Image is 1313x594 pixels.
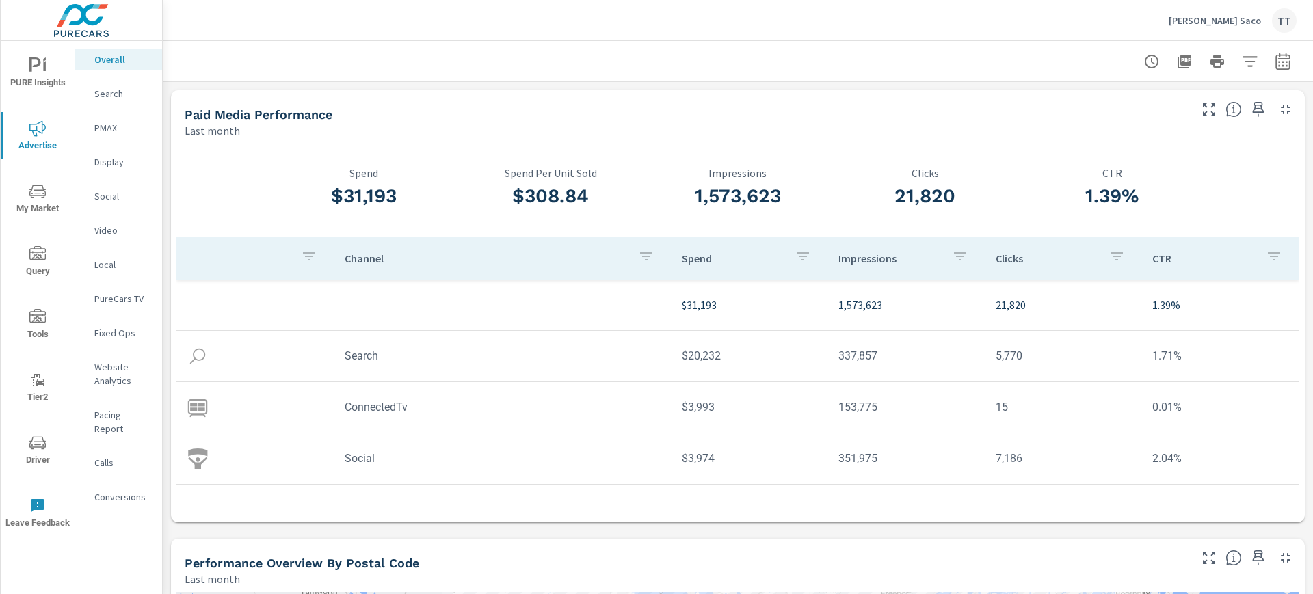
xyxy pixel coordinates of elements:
td: $3,974 [671,441,828,476]
img: icon-connectedtv.svg [187,397,208,418]
p: Fixed Ops [94,326,151,340]
span: Tier2 [5,372,70,405]
td: 730,016 [827,492,985,527]
td: 7,186 [985,441,1142,476]
span: Advertise [5,120,70,154]
td: 351,975 [827,441,985,476]
button: Minimize Widget [1275,98,1297,120]
h5: Paid Media Performance [185,107,332,122]
div: nav menu [1,41,75,544]
p: Video [94,224,151,237]
p: Spend [682,252,784,265]
p: [PERSON_NAME] Saco [1169,14,1261,27]
p: PureCars TV [94,292,151,306]
p: Local [94,258,151,271]
div: PMAX [75,118,162,138]
p: Pacing Report [94,408,151,435]
td: $20,232 [671,338,828,373]
p: Social [94,189,151,203]
p: Conversions [94,490,151,504]
h3: $308.84 [457,185,645,208]
p: Display [94,155,151,169]
p: Last month [185,571,240,587]
p: 1,573,623 [838,297,974,313]
div: Calls [75,453,162,473]
button: Minimize Widget [1275,547,1297,569]
div: Overall [75,49,162,70]
td: Display [334,492,671,527]
td: Social [334,441,671,476]
button: Apply Filters [1236,48,1264,75]
td: 5,770 [985,338,1142,373]
td: 8,849 [985,492,1142,527]
p: Clicks [996,252,1098,265]
button: Make Fullscreen [1198,98,1220,120]
span: Driver [5,435,70,468]
div: Display [75,152,162,172]
div: Fixed Ops [75,323,162,343]
div: TT [1272,8,1297,33]
img: icon-search.svg [187,346,208,366]
p: Calls [94,456,151,470]
p: $31,193 [682,297,817,313]
td: ConnectedTv [334,390,671,424]
div: Pacing Report [75,405,162,439]
td: 337,857 [827,338,985,373]
td: 2.04% [1141,441,1299,476]
button: Select Date Range [1269,48,1297,75]
button: "Export Report to PDF" [1171,48,1198,75]
h5: Performance Overview By Postal Code [185,556,419,570]
p: Website Analytics [94,360,151,388]
h3: $31,193 [270,185,457,208]
td: 0.01% [1141,390,1299,424]
td: 15 [985,390,1142,424]
td: 1.21% [1141,492,1299,527]
td: 153,775 [827,390,985,424]
h3: 1,573,623 [644,185,832,208]
p: Search [94,87,151,100]
td: $3,993 [671,390,828,424]
p: Spend [270,167,457,179]
td: 1.71% [1141,338,1299,373]
div: Social [75,186,162,206]
p: Impressions [644,167,832,179]
p: 21,820 [996,297,1131,313]
td: $2,995 [671,492,828,527]
span: Save this to your personalized report [1247,547,1269,569]
p: Impressions [838,252,941,265]
img: icon-social.svg [187,448,208,469]
p: Clicks [832,167,1019,179]
p: Overall [94,53,151,66]
p: CTR [1019,167,1206,179]
span: My Market [5,183,70,217]
button: Print Report [1204,48,1231,75]
td: Search [334,338,671,373]
p: Spend Per Unit Sold [457,167,645,179]
h3: 1.39% [1019,185,1206,208]
span: Save this to your personalized report [1247,98,1269,120]
p: 1.39% [1152,297,1288,313]
div: Conversions [75,487,162,507]
span: Query [5,246,70,280]
div: Video [75,220,162,241]
div: PureCars TV [75,288,162,309]
p: PMAX [94,121,151,135]
span: Tools [5,309,70,342]
div: Website Analytics [75,357,162,391]
p: Channel [345,252,627,265]
p: Last month [185,122,240,139]
p: CTR [1152,252,1255,265]
div: Local [75,254,162,275]
span: Understand performance data by postal code. Individual postal codes can be selected and expanded ... [1225,550,1242,566]
span: PURE Insights [5,57,70,91]
span: Leave Feedback [5,498,70,531]
span: Understand performance metrics over the selected time range. [1225,101,1242,118]
button: Make Fullscreen [1198,547,1220,569]
h3: 21,820 [832,185,1019,208]
div: Search [75,83,162,104]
